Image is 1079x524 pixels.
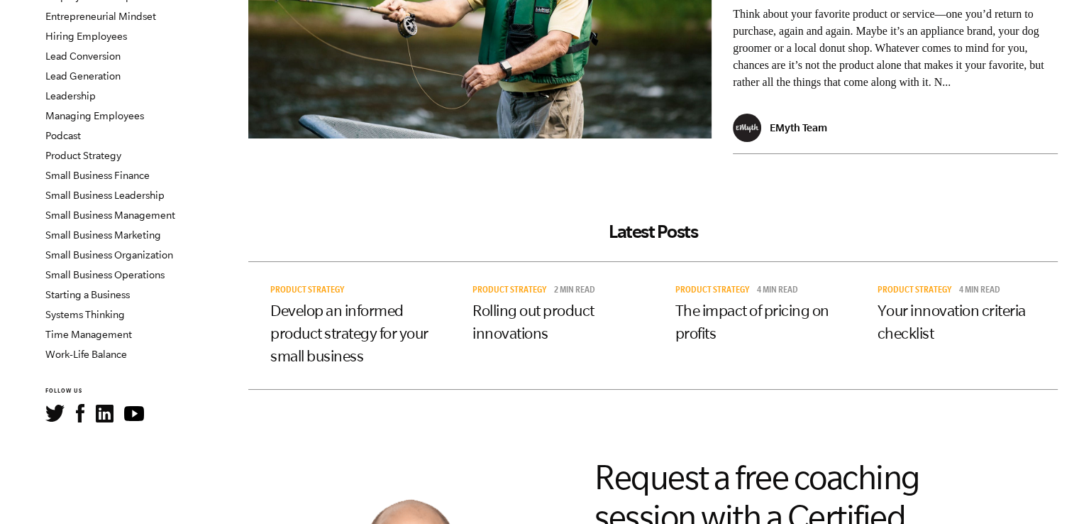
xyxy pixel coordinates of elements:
[45,110,144,121] a: Managing Employees
[757,286,798,296] p: 4 min read
[45,309,125,320] a: Systems Thinking
[45,387,216,396] h6: FOLLOW US
[270,286,345,296] span: Product Strategy
[472,286,547,296] span: Product Strategy
[45,170,150,181] a: Small Business Finance
[472,302,594,342] a: Rolling out product innovations
[472,286,552,296] a: Product Strategy
[45,31,127,42] a: Hiring Employees
[45,50,121,62] a: Lead Conversion
[270,302,428,364] a: Develop an informed product strategy for your small business
[554,286,595,296] p: 2 min read
[45,229,161,241] a: Small Business Marketing
[45,269,165,280] a: Small Business Operations
[248,221,1058,242] h2: Latest Posts
[45,209,175,221] a: Small Business Management
[675,286,750,296] span: Product Strategy
[45,329,132,340] a: Time Management
[45,249,173,261] a: Small Business Organization
[270,286,350,296] a: Product Strategy
[1008,456,1079,524] iframe: Chat Widget
[124,406,144,421] img: YouTube
[45,349,127,360] a: Work-Life Balance
[733,6,1058,91] p: Think about your favorite product or service—one you’d return to purchase, again and again. Maybe...
[45,190,165,201] a: Small Business Leadership
[878,302,1026,342] a: Your innovation criteria checklist
[45,130,81,141] a: Podcast
[45,70,121,82] a: Lead Generation
[45,11,156,22] a: Entrepreneurial Mindset
[96,405,114,422] img: LinkedIn
[45,289,130,300] a: Starting a Business
[45,90,96,102] a: Leadership
[733,114,761,142] img: EMyth Team - EMyth
[45,150,121,161] a: Product Strategy
[675,302,829,342] a: The impact of pricing on profits
[959,286,1000,296] p: 4 min read
[76,404,84,422] img: Facebook
[878,286,952,296] span: Product Strategy
[45,405,65,422] img: Twitter
[878,286,957,296] a: Product Strategy
[675,286,755,296] a: Product Strategy
[770,121,827,133] p: EMyth Team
